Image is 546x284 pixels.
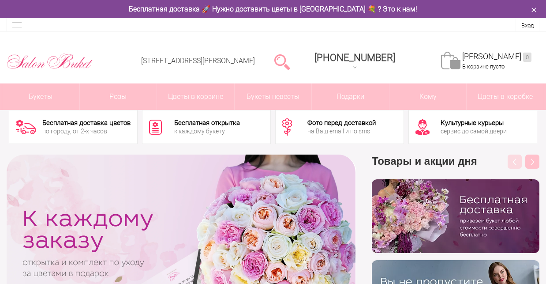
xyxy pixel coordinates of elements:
[312,83,389,110] a: Подарки
[42,120,131,126] div: Бесплатная доставка цветов
[157,83,234,110] a: Цветы в корзине
[42,128,131,134] div: по городу, от 2-х часов
[441,128,507,134] div: сервис до самой двери
[235,83,312,110] a: Букеты невесты
[467,83,544,110] a: Цветы в коробке
[523,53,531,62] ins: 0
[80,83,157,110] a: Розы
[7,52,93,71] img: Цветы Нижний Новгород
[462,63,505,70] span: В корзине пусто
[525,155,539,169] button: Next
[309,49,400,74] a: [PHONE_NUMBER]
[441,120,507,126] div: Культурные курьеры
[372,179,539,253] img: hpaj04joss48rwypv6hbykmvk1dj7zyr.png.webp
[141,57,255,65] a: [STREET_ADDRESS][PERSON_NAME]
[174,128,240,134] div: к каждому букету
[2,83,79,110] a: Букеты
[462,52,531,62] a: [PERSON_NAME]
[389,83,467,110] span: Кому
[521,22,534,29] a: Вход
[314,52,395,63] span: [PHONE_NUMBER]
[307,120,376,126] div: Фото перед доставкой
[174,120,240,126] div: Бесплатная открытка
[307,128,376,134] div: на Ваш email и по sms
[372,155,539,179] h3: Товары и акции дня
